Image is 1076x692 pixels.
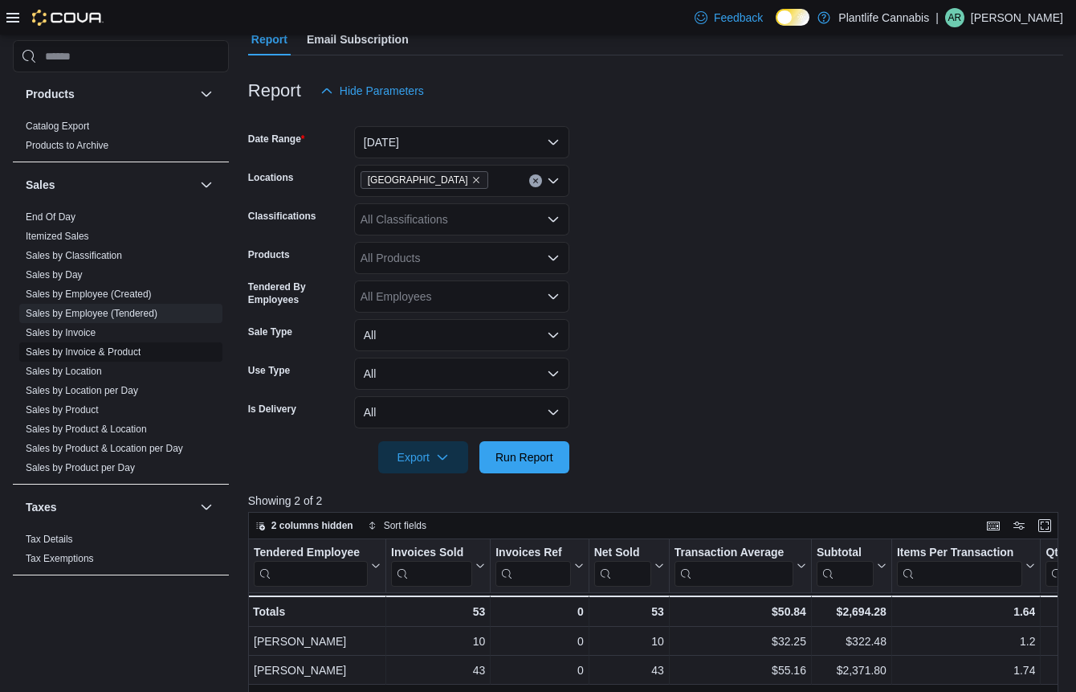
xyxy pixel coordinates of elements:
p: | [935,8,939,27]
div: $2,371.80 [817,661,886,680]
button: Enter fullscreen [1035,516,1054,535]
span: Sales by Product & Location [26,423,147,436]
label: Date Range [248,133,305,145]
div: 10 [594,632,664,651]
div: $50.84 [674,602,805,621]
a: Sales by Location per Day [26,385,138,396]
div: Taxes [13,530,229,575]
div: Invoices Sold [391,546,472,561]
div: Subtotal [817,546,874,587]
a: Catalog Export [26,121,89,132]
button: Taxes [197,498,216,517]
div: Net Sold [593,546,650,587]
a: End Of Day [26,211,75,223]
span: Sort fields [384,519,426,532]
button: Hide Parameters [314,75,430,107]
span: Sales by Product & Location per Day [26,442,183,455]
div: Invoices Ref [495,546,570,561]
span: Dark Mode [776,26,776,27]
button: All [354,358,569,390]
a: Sales by Location [26,366,102,377]
button: Export [378,441,468,473]
a: Feedback [688,2,769,34]
span: Sales by Location per Day [26,384,138,397]
a: Sales by Product [26,404,99,416]
label: Use Type [248,364,290,377]
a: Sales by Invoice & Product [26,346,141,358]
span: Sales by Employee (Created) [26,288,152,301]
button: Clear input [529,174,542,187]
button: Items Per Transaction [897,546,1036,587]
p: [PERSON_NAME] [971,8,1063,27]
button: Invoices Sold [391,546,485,587]
div: 10 [391,632,485,651]
a: Sales by Invoice [26,327,96,338]
label: Tendered By Employees [248,280,348,306]
div: Transaction Average [674,546,793,587]
a: Itemized Sales [26,231,89,242]
label: Classifications [248,210,316,223]
input: Dark Mode [776,9,809,26]
div: $55.16 [675,661,806,680]
a: Sales by Employee (Tendered) [26,308,157,319]
div: 1.2 [897,632,1036,651]
span: Sales by Employee (Tendered) [26,307,157,320]
span: Sales by Invoice [26,326,96,339]
a: Tax Details [26,534,73,545]
span: Sales by Invoice & Product [26,346,141,358]
button: Open list of options [547,252,560,264]
div: 1.74 [897,661,1036,680]
button: Keyboard shortcuts [984,516,1003,535]
div: Invoices Ref [495,546,570,587]
span: Feedback [714,10,763,26]
button: Invoices Ref [495,546,583,587]
span: Run Report [495,449,553,465]
div: Tendered Employee [254,546,368,561]
a: Sales by Product & Location [26,424,147,435]
span: 2 columns hidden [271,519,353,532]
span: AR [948,8,962,27]
span: Itemized Sales [26,230,89,243]
div: Sales [13,207,229,484]
span: End Of Day [26,211,75,223]
a: Products to Archive [26,140,108,151]
span: Email Subscription [307,23,409,55]
label: Products [248,248,290,261]
h3: Report [248,81,301,100]
div: Net Sold [593,546,650,561]
span: Report [251,23,287,55]
button: Subtotal [817,546,886,587]
button: Transaction Average [674,546,805,587]
a: Sales by Product per Day [26,462,135,473]
p: Plantlife Cannabis [838,8,929,27]
span: Catalog Export [26,120,89,133]
button: Open list of options [547,174,560,187]
span: Sales by Product [26,403,99,416]
span: [GEOGRAPHIC_DATA] [368,172,468,188]
div: 43 [391,661,485,680]
button: Sort fields [361,516,433,535]
button: Net Sold [593,546,663,587]
button: Tendered Employee [254,546,381,587]
div: Transaction Average [674,546,793,561]
span: Sales by Day [26,268,83,281]
div: 53 [593,602,663,621]
label: Sale Type [248,326,292,338]
div: $322.48 [817,632,886,651]
button: Products [197,84,216,104]
span: Sales by Classification [26,249,122,262]
div: Totals [253,602,381,621]
button: Open list of options [547,213,560,226]
button: All [354,319,569,351]
button: Run Report [479,441,569,473]
div: 53 [391,602,485,621]
span: Export [388,441,459,473]
div: [PERSON_NAME] [254,661,381,680]
div: $2,694.28 [817,602,886,621]
button: Sales [26,177,194,193]
span: Hide Parameters [340,83,424,99]
button: Products [26,86,194,102]
span: Tax Details [26,533,73,546]
h3: Products [26,86,75,102]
